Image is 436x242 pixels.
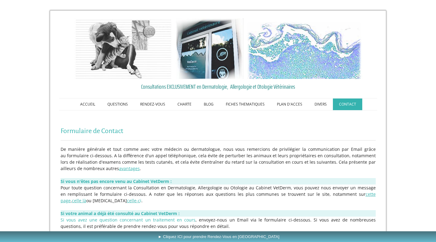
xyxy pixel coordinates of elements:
h1: Formulaire de Contact [61,127,376,135]
a: PLAN D'ACCES [271,99,308,110]
a: BLOG [198,99,220,110]
a: CHARTE [171,99,198,110]
span: , envoyez-nous un Email via le formulaire ci-dessous. Si vous avez de nombreuses questions, il es... [61,217,376,229]
a: cette page [61,191,376,203]
a: celle là [72,198,86,203]
a: RENDEZ-VOUS [134,99,171,110]
a: FICHES THEMATIQUES [220,99,271,110]
span: Si vous avez une question concernant un traitement en cours [61,217,196,223]
strong: Si vous n'êtes pas encore venu au Cabinet VetDerm : [61,178,172,184]
a: avantages [119,166,140,171]
strong: Si votre animal a déjà été consulté au Cabinet VetDerm : [61,210,180,216]
a: DIVERS [308,99,333,110]
a: celle-c [127,198,140,203]
a: Consultations EXCLUSIVEMENT en Dermatologie, Allergologie et Otologie Vétérinaires [61,82,376,91]
span: i [140,198,141,203]
a: CONTACT [333,99,362,110]
a: ACCUEIL [74,99,101,110]
span: De manière générale et tout comme avec votre médecin ou dermatologue, nous vous remercions de pri... [61,146,376,171]
span: Pour toute question concernant la Consultation en Dermatologie, Allergologie ou Otologie au Cabin... [61,185,376,203]
a: QUESTIONS [101,99,134,110]
span: ► Cliquez ICI pour prendre Rendez-Vous en [GEOGRAPHIC_DATA] [158,234,279,239]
